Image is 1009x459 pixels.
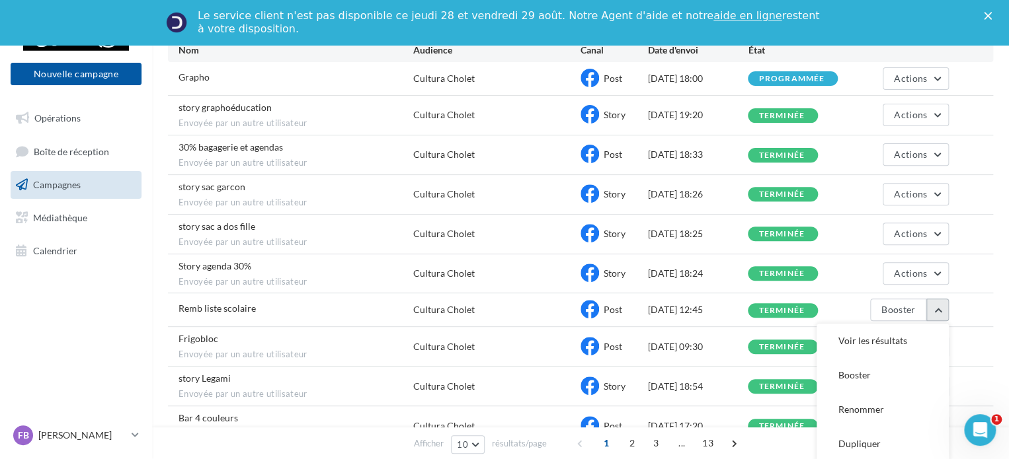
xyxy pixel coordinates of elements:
[758,230,805,238] div: terminée
[984,12,997,20] div: Fermer
[647,108,748,122] div: [DATE] 19:20
[179,260,251,271] span: Story agenda 30%
[8,104,144,132] a: Opérations
[817,358,949,392] button: Booster
[991,414,1002,425] span: 1
[647,267,748,280] div: [DATE] 18:24
[11,423,141,448] a: FB [PERSON_NAME]
[883,262,949,285] button: Actions
[414,437,444,450] span: Afficher
[604,304,622,315] span: Post
[179,221,255,232] span: story sac a dos fille
[581,44,647,57] div: Canal
[883,223,949,245] button: Actions
[166,12,187,33] img: Profile image for Service-Client
[179,412,238,423] span: Bar 4 couleurs
[604,420,622,431] span: Post
[758,112,805,120] div: terminée
[179,333,218,344] span: Frigobloc
[457,439,468,450] span: 10
[758,306,805,315] div: terminée
[413,108,475,122] div: Cultura Cholet
[8,171,144,199] a: Campagnes
[758,422,805,431] div: terminée
[604,149,622,160] span: Post
[870,299,926,321] button: Booster
[604,228,626,239] span: Story
[34,112,81,124] span: Opérations
[748,44,848,57] div: État
[413,340,475,353] div: Cultura Cholet
[179,102,272,113] span: story graphoéducation
[413,227,475,240] div: Cultura Cholet
[883,183,949,205] button: Actions
[34,145,109,157] span: Boîte de réception
[758,190,805,199] div: terminée
[604,380,626,392] span: Story
[647,340,748,353] div: [DATE] 09:30
[8,237,144,265] a: Calendrier
[8,204,144,232] a: Médiathèque
[179,349,413,361] span: Envoyée par un autre utilisateur
[413,267,475,280] div: Cultura Cholet
[647,380,748,393] div: [DATE] 18:54
[179,157,413,169] span: Envoyée par un autre utilisateur
[894,73,927,84] span: Actions
[883,104,949,126] button: Actions
[697,433,719,454] span: 13
[179,181,245,192] span: story sac garcon
[604,73,622,84] span: Post
[713,9,782,22] a: aide en ligne
[451,435,485,454] button: 10
[894,149,927,160] span: Actions
[647,44,748,57] div: Date d'envoi
[18,429,29,442] span: FB
[198,9,822,36] div: Le service client n'est pas disponible ce jeudi 28 et vendredi 29 août. Notre Agent d'aide et not...
[894,109,927,120] span: Actions
[894,267,927,279] span: Actions
[645,433,666,454] span: 3
[647,188,748,201] div: [DATE] 18:26
[758,269,805,278] div: terminée
[179,276,413,288] span: Envoyée par un autre utilisateur
[758,151,805,160] div: terminée
[604,267,626,279] span: Story
[33,212,87,223] span: Médiathèque
[179,388,413,400] span: Envoyée par un autre utilisateur
[38,429,126,442] p: [PERSON_NAME]
[413,188,475,201] div: Cultura Cholet
[413,303,475,316] div: Cultura Cholet
[179,71,210,83] span: Grapho
[179,372,231,384] span: story Legami
[883,143,949,166] button: Actions
[179,302,256,314] span: Remb liste scolaire
[604,109,626,120] span: Story
[894,188,927,199] span: Actions
[604,341,622,352] span: Post
[758,343,805,351] div: terminée
[647,303,748,316] div: [DATE] 12:45
[413,380,475,393] div: Cultura Cholet
[179,141,283,153] span: 30% bagagerie et agendas
[492,437,547,450] span: résultats/page
[817,392,949,427] button: Renommer
[413,419,475,433] div: Cultura Cholet
[964,414,996,446] iframe: Intercom live chat
[622,433,643,454] span: 2
[758,75,825,83] div: programmée
[604,188,626,199] span: Story
[179,118,413,129] span: Envoyée par un autre utilisateur
[33,244,77,256] span: Calendrier
[647,227,748,240] div: [DATE] 18:25
[179,44,413,57] div: Nom
[647,72,748,85] div: [DATE] 18:00
[413,148,475,161] div: Cultura Cholet
[758,382,805,391] div: terminée
[33,179,81,190] span: Campagnes
[647,148,748,161] div: [DATE] 18:33
[894,228,927,239] span: Actions
[413,44,581,57] div: Audience
[817,324,949,358] button: Voir les résultats
[8,137,144,166] a: Boîte de réception
[413,72,475,85] div: Cultura Cholet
